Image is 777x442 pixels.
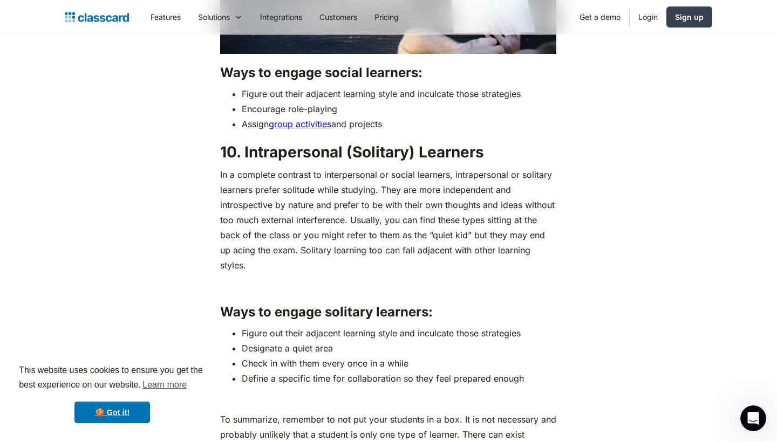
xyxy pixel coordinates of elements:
[9,354,216,433] div: cookieconsent
[666,6,712,27] a: Sign up
[242,326,556,341] li: Figure out their adjacent learning style and inculcate those strategies
[242,116,556,132] li: Assign and projects
[571,5,629,29] a: Get a demo
[242,101,556,116] li: Encourage role-playing
[189,5,251,29] div: Solutions
[220,391,556,406] p: ‍
[19,364,206,393] span: This website uses cookies to ensure you get the best experience on our website.
[142,5,189,29] a: Features
[311,5,366,29] a: Customers
[366,5,407,29] a: Pricing
[220,304,433,320] strong: Ways to engage solitary learners:
[740,405,766,431] iframe: Intercom live chat
[242,341,556,356] li: Designate a quiet area
[251,5,311,29] a: Integrations
[65,10,129,25] a: home
[675,11,704,23] div: Sign up
[220,65,422,80] strong: Ways to engage social learners:
[242,356,556,371] li: Check in with them every once in a while
[630,5,666,29] a: Login
[74,402,150,423] a: dismiss cookie message
[220,143,484,161] strong: 10. Intrapersonal (Solitary) Learners
[141,377,188,393] a: learn more about cookies
[242,86,556,101] li: Figure out their adjacent learning style and inculcate those strategies
[220,167,556,273] p: In a complete contrast to interpersonal or social learners, intrapersonal or solitary learners pr...
[220,278,556,293] p: ‍
[198,11,230,23] div: Solutions
[242,371,556,386] li: Define a specific time for collaboration so they feel prepared enough
[269,119,331,129] a: group activities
